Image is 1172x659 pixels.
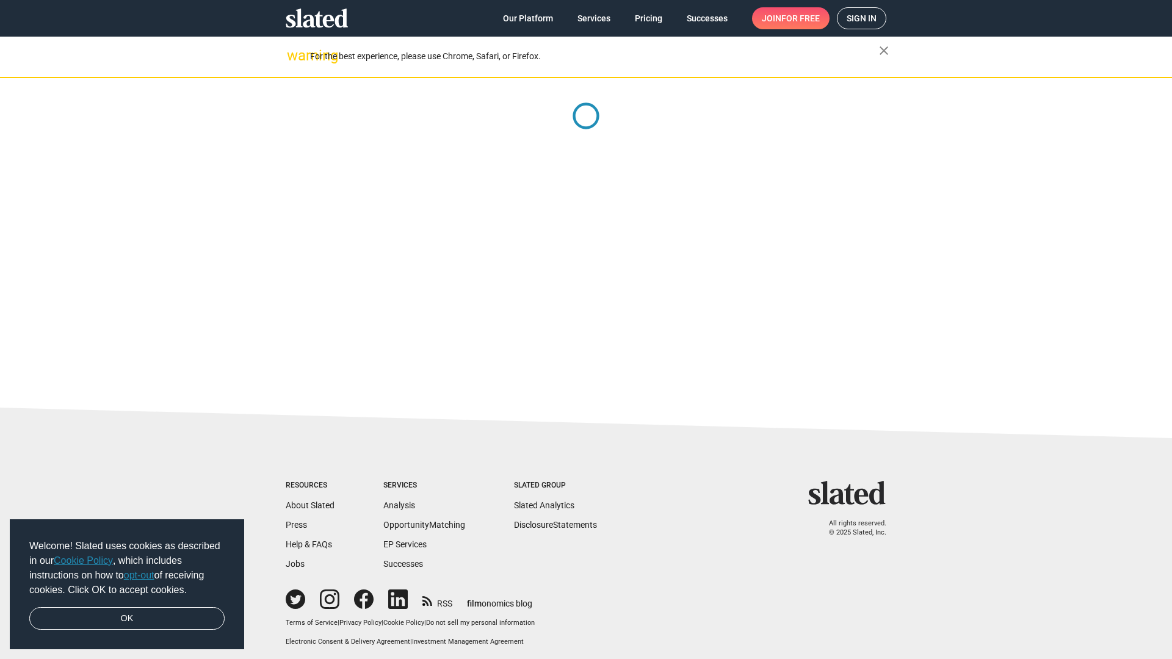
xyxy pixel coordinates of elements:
[383,520,465,530] a: OpportunityMatching
[383,539,427,549] a: EP Services
[687,7,728,29] span: Successes
[383,500,415,510] a: Analysis
[286,559,305,569] a: Jobs
[286,638,410,646] a: Electronic Consent & Delivery Agreement
[286,481,335,491] div: Resources
[762,7,820,29] span: Join
[816,519,886,537] p: All rights reserved. © 2025 Slated, Inc.
[310,48,879,65] div: For the best experience, please use Chrome, Safari, or Firefox.
[54,555,113,566] a: Cookie Policy
[625,7,672,29] a: Pricing
[410,638,412,646] span: |
[677,7,737,29] a: Successes
[514,481,597,491] div: Slated Group
[412,638,524,646] a: Investment Management Agreement
[383,481,465,491] div: Services
[29,607,225,630] a: dismiss cookie message
[847,8,877,29] span: Sign in
[426,619,535,628] button: Do not sell my personal information
[467,588,532,610] a: filmonomics blog
[286,520,307,530] a: Press
[382,619,383,627] span: |
[577,7,610,29] span: Services
[877,43,891,58] mat-icon: close
[10,519,244,650] div: cookieconsent
[338,619,339,627] span: |
[424,619,426,627] span: |
[422,591,452,610] a: RSS
[752,7,830,29] a: Joinfor free
[467,599,482,608] span: film
[503,7,553,29] span: Our Platform
[514,520,597,530] a: DisclosureStatements
[781,7,820,29] span: for free
[286,539,332,549] a: Help & FAQs
[29,539,225,597] span: Welcome! Slated uses cookies as described in our , which includes instructions on how to of recei...
[568,7,620,29] a: Services
[383,559,423,569] a: Successes
[339,619,382,627] a: Privacy Policy
[124,570,154,580] a: opt-out
[635,7,662,29] span: Pricing
[493,7,563,29] a: Our Platform
[514,500,574,510] a: Slated Analytics
[837,7,886,29] a: Sign in
[286,500,335,510] a: About Slated
[286,619,338,627] a: Terms of Service
[383,619,424,627] a: Cookie Policy
[287,48,302,63] mat-icon: warning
